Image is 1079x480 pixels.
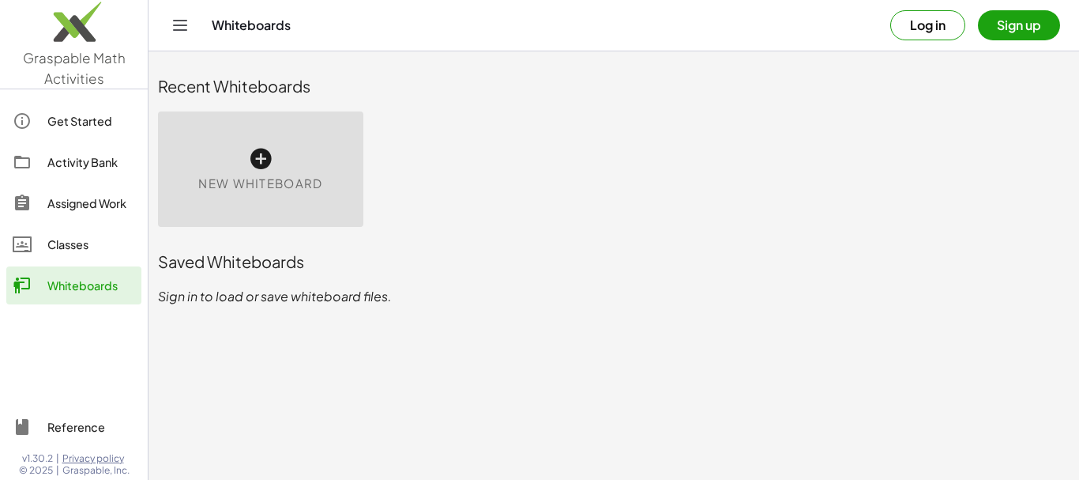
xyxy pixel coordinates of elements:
[47,235,135,254] div: Classes
[47,418,135,437] div: Reference
[158,287,1070,306] p: Sign in to load or save whiteboard files.
[19,464,53,477] span: © 2025
[56,464,59,477] span: |
[47,276,135,295] div: Whiteboards
[6,143,141,181] a: Activity Bank
[6,266,141,304] a: Whiteboards
[47,111,135,130] div: Get Started
[167,13,193,38] button: Toggle navigation
[890,10,965,40] button: Log in
[158,75,1070,97] div: Recent Whiteboards
[22,452,53,465] span: v1.30.2
[198,175,322,193] span: New Whiteboard
[62,452,130,465] a: Privacy policy
[6,408,141,446] a: Reference
[158,251,1070,273] div: Saved Whiteboards
[6,225,141,263] a: Classes
[6,102,141,140] a: Get Started
[62,464,130,477] span: Graspable, Inc.
[6,184,141,222] a: Assigned Work
[978,10,1060,40] button: Sign up
[47,194,135,213] div: Assigned Work
[56,452,59,465] span: |
[23,49,126,87] span: Graspable Math Activities
[47,153,135,172] div: Activity Bank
